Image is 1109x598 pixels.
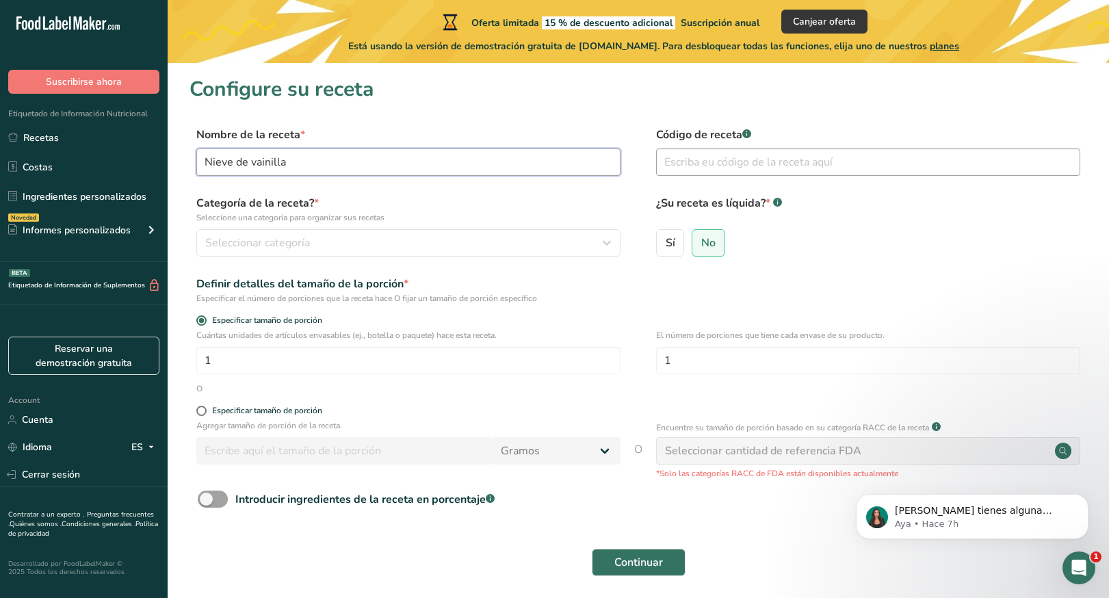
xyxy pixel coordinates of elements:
div: O [196,382,203,395]
input: Escriba el nombre de su receta aquí [196,148,621,176]
a: Contratar a un experto . [8,510,84,519]
div: Especificar el número de porciones que la receta hace O fijar un tamaño de porción específico [196,292,621,304]
div: Especificar tamaño de porción [212,406,322,416]
span: O [634,441,642,480]
a: Idioma [8,435,52,459]
span: 15 % de descuento adicional [542,16,675,29]
span: Suscribirse ahora [46,75,122,89]
button: Suscribirse ahora [8,70,159,94]
div: Desarrollado por FoodLabelMaker © 2025 Todos los derechos reservados [8,560,159,576]
a: Condiciones generales . [62,519,135,529]
p: *Solo las categorías RACC de FDA están disponibles actualmente [656,467,1080,480]
button: Continuar [592,549,686,576]
h1: Configure su receta [190,74,1087,105]
span: Está usando la versión de demostración gratuita de [DOMAIN_NAME]. Para desbloquear todas las func... [348,39,959,53]
a: Quiénes somos . [10,519,62,529]
div: Introducir ingredientes de la receta en porcentaje [235,491,495,508]
input: Escriba eu código de la receta aquí [656,148,1080,176]
label: Código de receta [656,127,1080,143]
span: Canjear oferta [793,14,856,29]
button: Seleccionar categoría [196,229,621,257]
div: Definir detalles del tamaño de la porción [196,276,621,292]
a: Reservar una demostración gratuita [8,337,159,375]
label: Nombre de la receta [196,127,621,143]
div: ES [131,439,159,456]
button: Canjear oferta [781,10,867,34]
span: planes [930,40,959,53]
span: Continuar [614,554,663,571]
p: Seleccione una categoría para organizar sus recetas [196,211,621,224]
input: Escribe aquí el tamaño de la porción [196,437,493,465]
span: Seleccionar categoría [205,235,310,251]
iframe: Intercom notifications mensaje [835,465,1109,561]
span: Especificar tamaño de porción [207,315,322,326]
div: Seleccionar cantidad de referencia FDA [665,443,861,459]
p: Encuentre su tamaño de porción basado en su categoría RACC de la receta [656,421,929,434]
p: Agregar tamaño de porción de la receta. [196,419,621,432]
div: Informes personalizados [8,223,131,237]
div: Novedad [8,213,39,222]
span: Suscripción anual [681,16,759,29]
iframe: Intercom live chat [1062,551,1095,584]
p: El número de porciones que tiene cada envase de su producto. [656,329,1080,341]
div: BETA [9,269,30,277]
label: ¿Su receta es líquida? [656,195,1080,224]
div: Oferta limitada [440,14,759,30]
span: Sí [666,236,675,250]
span: No [701,236,716,250]
a: Preguntas frecuentes . [8,510,154,529]
span: 1 [1091,551,1101,562]
a: Política de privacidad [8,519,158,538]
label: Categoría de la receta? [196,195,621,224]
p: Cuántas unidades de artículos envasables (ej., botella o paquete) hace esta receta. [196,329,621,341]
